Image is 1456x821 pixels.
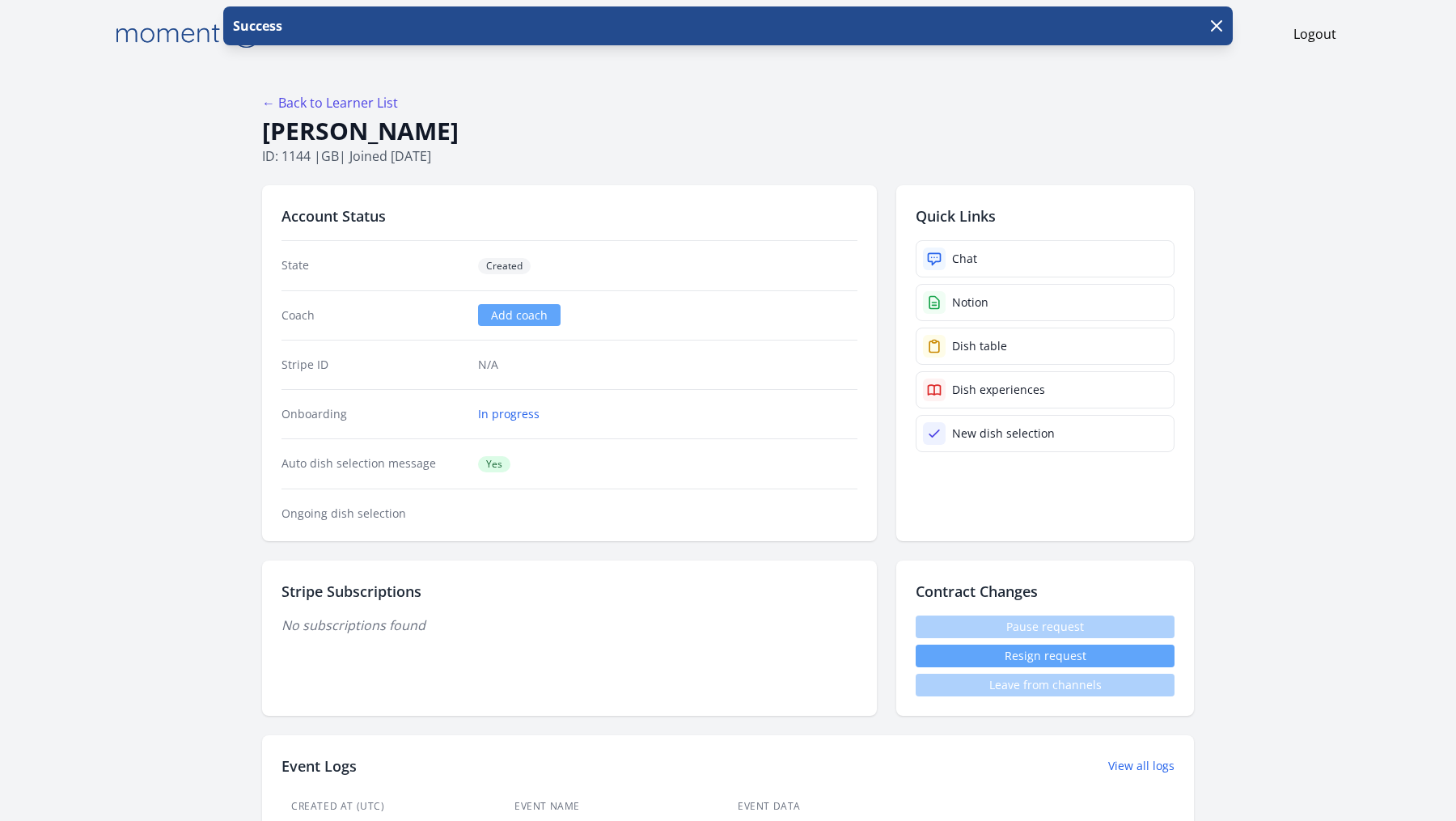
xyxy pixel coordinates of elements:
[952,425,1055,442] div: New dish selection
[281,357,465,373] dt: Stripe ID
[281,580,857,603] h2: Stripe Subscriptions
[281,307,465,324] dt: Coach
[916,674,1175,696] span: Leave from channels
[916,645,1175,667] button: Resign request
[281,205,857,227] h2: Account Status
[952,382,1045,398] div: Dish experiences
[478,357,857,373] p: N/A
[952,251,977,267] div: Chat
[281,455,465,472] dt: Auto dish selection message
[230,16,282,36] p: Success
[281,257,465,274] dt: State
[1108,758,1175,774] a: View all logs
[281,406,465,422] dt: Onboarding
[916,415,1175,452] a: New dish selection
[916,616,1175,638] span: Pause request
[952,294,988,311] div: Notion
[478,456,510,472] span: Yes
[916,284,1175,321] a: Notion
[916,580,1175,603] h2: Contract Changes
[478,304,561,326] a: Add coach
[916,240,1175,277] a: Chat
[281,616,857,635] p: No subscriptions found
[916,328,1175,365] a: Dish table
[262,94,398,112] a: ← Back to Learner List
[262,116,1194,146] h1: [PERSON_NAME]
[916,371,1175,408] a: Dish experiences
[262,146,1194,166] p: ID: 1144 | | Joined [DATE]
[321,147,339,165] span: gb
[478,406,540,422] a: In progress
[952,338,1007,354] div: Dish table
[478,258,531,274] span: Created
[281,506,465,522] dt: Ongoing dish selection
[281,755,357,777] h2: Event Logs
[916,205,1175,227] h2: Quick Links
